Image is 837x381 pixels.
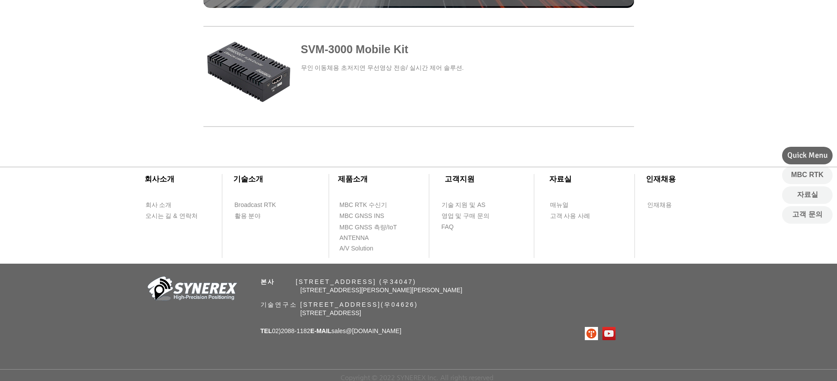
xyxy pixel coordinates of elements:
[602,327,616,340] img: 유튜브 사회 아이콘
[341,374,493,381] span: Copyright © 2022 SYNEREX Inc. All rights reserved
[143,276,239,304] img: 회사_로고-removebg-preview.png
[339,200,405,210] a: MBC RTK 수신기
[145,212,198,221] span: 오시는 길 & 연락처
[339,210,394,221] a: MBC GNSS INS
[339,222,416,233] a: MBC GNSS 측량/IoT
[549,175,572,183] span: ​자료실
[445,175,475,183] span: ​고객지원
[441,210,492,221] a: 영업 및 구매 문의
[646,175,676,183] span: ​인재채용
[441,200,507,210] a: 기술 지원 및 AS
[301,287,463,294] span: [STREET_ADDRESS][PERSON_NAME][PERSON_NAME]
[674,104,837,381] iframe: Wix Chat
[234,210,285,221] a: 활용 분야
[145,210,204,221] a: 오시는 길 & 연락처
[261,278,417,285] span: ​ [STREET_ADDRESS] (우34047)
[301,309,361,316] span: [STREET_ADDRESS]
[647,201,672,210] span: 인재채용
[261,327,272,334] span: TEL
[233,175,263,183] span: ​기술소개
[442,212,490,221] span: 영업 및 구매 문의
[261,301,418,308] span: 기술연구소 [STREET_ADDRESS](우04626)
[340,201,388,210] span: MBC RTK 수신기
[261,278,275,285] span: 본사
[550,210,600,221] a: 고객 사용 사례
[234,200,285,210] a: Broadcast RTK
[235,201,276,210] span: Broadcast RTK
[346,327,401,334] a: @[DOMAIN_NAME]
[442,201,486,210] span: 기술 지원 및 AS
[310,327,331,334] span: E-MAIL
[338,175,368,183] span: ​제품소개
[550,212,591,221] span: 고객 사용 사례
[339,232,390,243] a: ANTENNA
[340,223,397,232] span: MBC GNSS 측량/IoT
[647,200,688,210] a: 인재채용
[442,223,454,232] span: FAQ
[550,200,600,210] a: 매뉴얼
[441,221,492,232] a: FAQ
[340,234,369,243] span: ANTENNA
[145,201,172,210] span: 회사 소개
[339,243,390,254] a: A/V Solution
[145,200,196,210] a: 회사 소개
[340,212,384,221] span: MBC GNSS INS
[585,327,616,340] ul: SNS 모음
[261,327,402,334] span: 02)2088-1182 sales
[550,201,569,210] span: 매뉴얼
[585,327,598,340] img: 티스토리로고
[235,212,261,221] span: 활용 분야
[340,244,373,253] span: A/V Solution
[145,175,174,183] span: ​회사소개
